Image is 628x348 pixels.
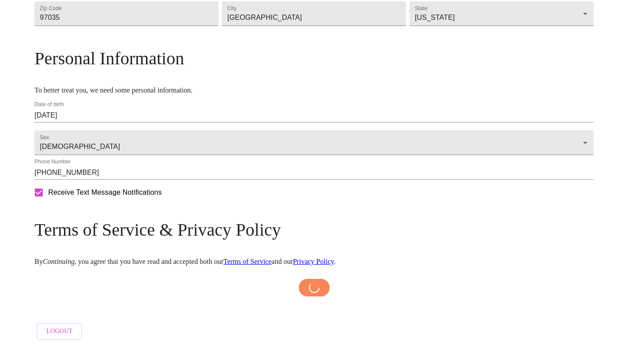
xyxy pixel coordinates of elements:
[410,1,594,26] div: [US_STATE]
[223,258,271,265] a: Terms of Service
[34,48,593,69] h3: Personal Information
[43,258,75,265] em: Continuing
[293,258,334,265] a: Privacy Policy
[48,187,162,198] span: Receive Text Message Notifications
[34,130,593,155] div: [DEMOGRAPHIC_DATA]
[34,258,593,266] p: By , you agree that you have read and accepted both our and our .
[34,159,71,165] label: Phone Number
[46,326,72,337] span: Logout
[34,102,64,107] label: Date of birth
[34,86,593,94] p: To better treat you, we need some personal information.
[34,219,593,240] h3: Terms of Service & Privacy Policy
[37,323,82,340] button: Logout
